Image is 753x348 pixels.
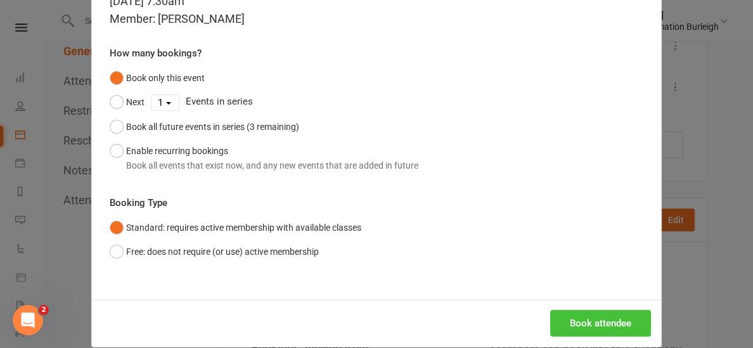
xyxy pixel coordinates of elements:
iframe: Intercom live chat [13,305,43,335]
button: Next [110,90,145,114]
div: Book all events that exist now, and any new events that are added in future [126,158,418,172]
div: Events in series [110,90,643,114]
button: Standard: requires active membership with available classes [110,216,361,240]
label: Booking Type [110,195,167,210]
button: Enable recurring bookingsBook all events that exist now, and any new events that are added in future [110,139,418,177]
div: Book all future events in series (3 remaining) [126,120,299,134]
button: Book attendee [550,310,651,337]
button: Free: does not require (or use) active membership [110,240,319,264]
button: Book only this event [110,66,205,90]
span: 2 [39,305,49,315]
button: Book all future events in series (3 remaining) [110,115,299,139]
label: How many bookings? [110,46,202,61]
